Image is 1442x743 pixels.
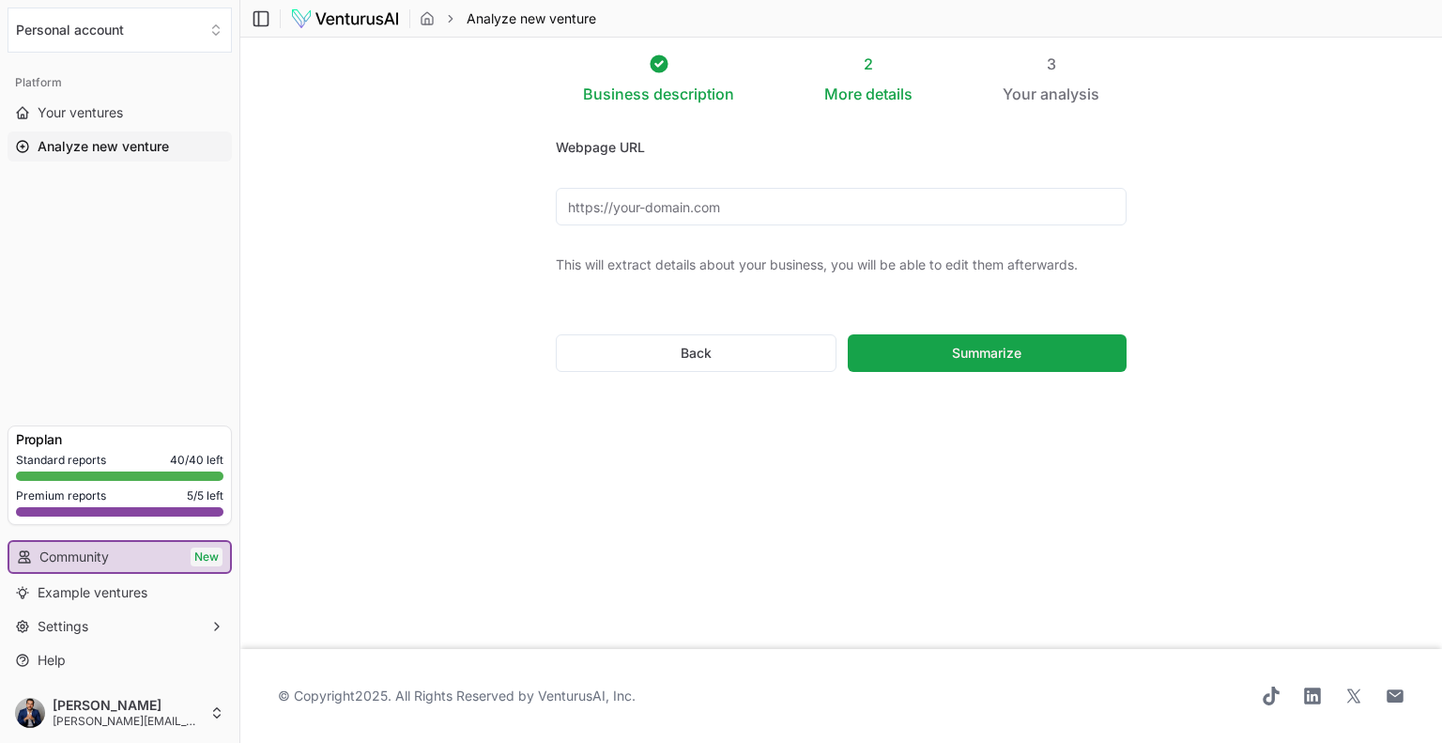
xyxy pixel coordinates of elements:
[8,690,232,735] button: [PERSON_NAME][PERSON_NAME][EMAIL_ADDRESS][PERSON_NAME][DOMAIN_NAME]
[39,548,109,566] span: Community
[38,137,169,156] span: Analyze new venture
[824,83,862,105] span: More
[290,8,400,30] img: logo
[9,542,230,572] a: CommunityNew
[556,188,1127,225] input: https://your-domain.com
[170,453,223,468] span: 40 / 40 left
[583,83,650,105] span: Business
[38,103,123,122] span: Your ventures
[538,688,632,704] a: VenturusAI, Inc
[187,488,223,503] span: 5 / 5 left
[1003,53,1099,75] div: 3
[16,453,106,468] span: Standard reports
[556,255,1127,274] p: This will extract details about your business, you will be able to edit them afterwards.
[866,85,913,103] span: details
[653,85,734,103] span: description
[38,651,66,670] span: Help
[278,687,636,705] span: © Copyright 2025 . All Rights Reserved by .
[848,334,1127,372] button: Summarize
[38,617,88,636] span: Settings
[8,645,232,675] a: Help
[15,698,45,728] img: ACg8ocL3WiEshd9CCjDOGpMVvs9F1-ka5eMiU83UgMKJDBd5Hu873C9X=s96-c
[191,548,222,566] span: New
[952,344,1021,363] span: Summarize
[16,488,106,503] span: Premium reports
[824,53,913,75] div: 2
[8,98,232,128] a: Your ventures
[8,132,232,162] a: Analyze new venture
[1040,85,1099,103] span: analysis
[16,430,223,449] h3: Pro plan
[8,8,232,53] button: Select an organization
[420,9,596,28] nav: breadcrumb
[8,611,232,642] button: Settings
[8,68,232,98] div: Platform
[53,714,202,729] span: [PERSON_NAME][EMAIL_ADDRESS][PERSON_NAME][DOMAIN_NAME]
[38,583,147,602] span: Example ventures
[556,139,645,155] label: Webpage URL
[8,578,232,608] a: Example ventures
[556,334,836,372] button: Back
[53,697,202,714] span: [PERSON_NAME]
[1003,83,1036,105] span: Your
[467,9,596,28] span: Analyze new venture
